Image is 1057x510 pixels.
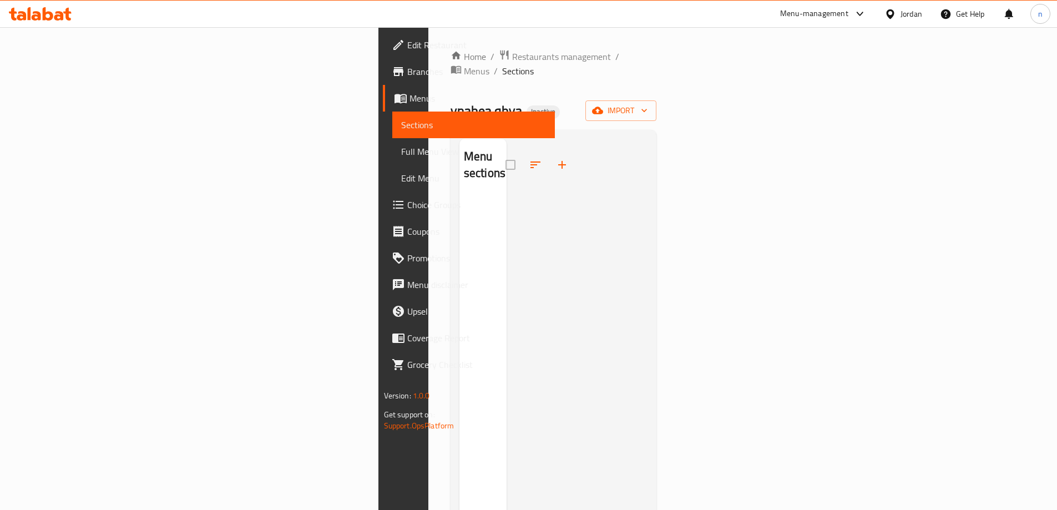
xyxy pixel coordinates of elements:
[392,112,555,138] a: Sections
[615,50,619,63] li: /
[407,278,546,291] span: Menu disclaimer
[401,145,546,158] span: Full Menu View
[383,85,555,112] a: Menus
[407,198,546,211] span: Choice Groups
[392,165,555,191] a: Edit Menu
[407,65,546,78] span: Branches
[585,100,656,121] button: import
[383,58,555,85] a: Branches
[383,218,555,245] a: Coupons
[383,325,555,351] a: Coverage Report
[459,191,507,200] nav: Menu sections
[512,50,611,63] span: Restaurants management
[901,8,922,20] div: Jordan
[780,7,848,21] div: Menu-management
[499,49,611,64] a: Restaurants management
[409,92,546,105] span: Menus
[383,351,555,378] a: Grocery Checklist
[401,171,546,185] span: Edit Menu
[384,407,435,422] span: Get support on:
[383,298,555,325] a: Upsell
[384,388,411,403] span: Version:
[392,138,555,165] a: Full Menu View
[407,358,546,371] span: Grocery Checklist
[383,32,555,58] a: Edit Restaurant
[407,305,546,318] span: Upsell
[383,191,555,218] a: Choice Groups
[413,388,430,403] span: 1.0.0
[384,418,454,433] a: Support.OpsPlatform
[383,245,555,271] a: Promotions
[401,118,546,132] span: Sections
[407,225,546,238] span: Coupons
[549,152,575,178] button: Add section
[594,104,648,118] span: import
[407,38,546,52] span: Edit Restaurant
[407,251,546,265] span: Promotions
[383,271,555,298] a: Menu disclaimer
[1038,8,1043,20] span: n
[407,331,546,345] span: Coverage Report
